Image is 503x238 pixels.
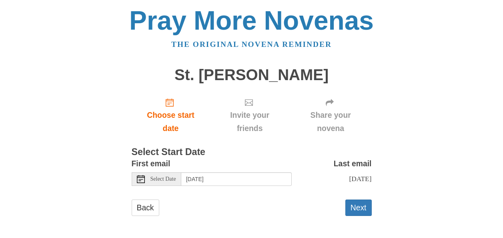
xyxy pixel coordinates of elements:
[171,40,332,48] a: The original novena reminder
[298,109,364,135] span: Share your novena
[210,91,289,139] div: Click "Next" to confirm your start date first.
[132,91,210,139] a: Choose start date
[132,200,159,216] a: Back
[349,175,371,183] span: [DATE]
[290,91,372,139] div: Click "Next" to confirm your start date first.
[140,109,202,135] span: Choose start date
[150,176,176,182] span: Select Date
[334,157,372,170] label: Last email
[132,147,372,157] h3: Select Start Date
[345,200,372,216] button: Next
[129,6,374,35] a: Pray More Novenas
[132,67,372,84] h1: St. [PERSON_NAME]
[218,109,281,135] span: Invite your friends
[132,157,170,170] label: First email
